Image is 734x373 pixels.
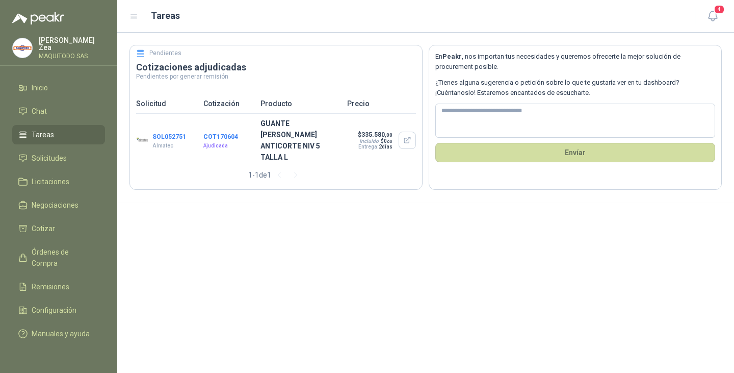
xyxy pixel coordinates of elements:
[384,138,392,144] span: 0
[152,133,186,140] button: SOL052751
[32,176,69,187] span: Licitaciones
[361,131,392,138] span: 335.580
[149,48,181,58] h5: Pendientes
[12,301,105,320] a: Configuración
[12,78,105,97] a: Inicio
[435,143,715,162] button: Envíar
[12,172,105,191] a: Licitaciones
[151,9,180,23] h1: Tareas
[12,242,105,273] a: Órdenes de Compra
[12,148,105,168] a: Solicitudes
[32,281,69,292] span: Remisiones
[381,138,392,144] span: $
[12,324,105,343] a: Manuales y ayuda
[260,118,341,163] p: GUANTE [PERSON_NAME] ANTICORTE NIV 5 TALLA L
[387,139,392,144] span: ,00
[39,53,105,59] p: MAQUITODO SAS
[435,78,715,98] p: ¿Tienes alguna sugerencia o petición sobre lo que te gustaría ver en tu dashboard? ¡Cuéntanoslo! ...
[357,144,392,150] p: Entrega:
[136,134,148,146] img: Company Logo
[703,7,722,26] button: 4
[32,246,95,269] span: Órdenes de Compra
[12,125,105,144] a: Tareas
[12,195,105,215] a: Negociaciones
[13,38,32,58] img: Company Logo
[260,98,341,109] p: Producto
[32,82,48,93] span: Inicio
[152,142,186,150] p: Almatec
[379,144,392,150] span: 2 días
[347,98,416,109] p: Precio
[136,98,197,109] p: Solicitud
[359,138,379,144] div: Incluido
[12,102,105,121] a: Chat
[32,328,90,339] span: Manuales y ayuda
[32,106,47,117] span: Chat
[39,37,105,51] p: [PERSON_NAME] Zea
[714,5,725,14] span: 4
[357,131,392,138] p: $
[136,73,416,80] p: Pendientes por generar remisión
[435,52,715,72] p: En , nos importan tus necesidades y queremos ofrecerte la mejor solución de procurement posible.
[32,223,55,234] span: Cotizar
[136,61,416,73] h3: Cotizaciones adjudicadas
[12,219,105,238] a: Cotizar
[203,98,254,109] p: Cotización
[203,133,238,140] button: COT170604
[248,167,304,183] div: 1 - 1 de 1
[32,129,54,140] span: Tareas
[12,12,64,24] img: Logo peakr
[32,153,67,164] span: Solicitudes
[12,277,105,296] a: Remisiones
[32,305,76,316] span: Configuración
[203,142,254,150] p: Ajudicada
[385,132,392,138] span: ,00
[442,53,462,60] b: Peakr
[32,200,78,211] span: Negociaciones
